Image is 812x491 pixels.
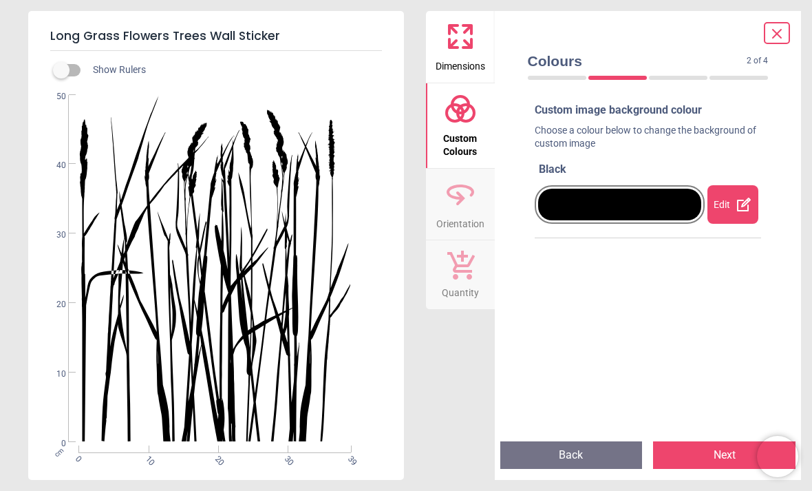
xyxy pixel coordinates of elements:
[535,103,702,116] span: Custom image background colour
[40,91,66,103] span: 50
[707,185,758,224] div: Edit
[212,454,221,463] span: 20
[653,441,795,469] button: Next
[757,436,798,477] iframe: Brevo live chat
[539,162,762,177] div: Black
[50,22,382,51] h5: Long Grass Flowers Trees Wall Sticker
[53,446,65,458] span: cm
[40,229,66,241] span: 30
[142,454,151,463] span: 10
[426,169,495,240] button: Orientation
[427,125,493,159] span: Custom Colours
[535,124,762,156] div: Choose a colour below to change the background of custom image
[442,280,479,300] span: Quantity
[436,53,485,74] span: Dimensions
[281,454,290,463] span: 30
[61,62,404,79] div: Show Rulers
[40,368,66,380] span: 10
[345,454,354,463] span: 39
[528,51,747,71] span: Colours
[73,454,82,463] span: 0
[426,240,495,309] button: Quantity
[426,83,495,168] button: Custom Colours
[500,441,643,469] button: Back
[40,160,66,171] span: 40
[40,438,66,450] span: 0
[436,211,484,231] span: Orientation
[747,55,768,67] span: 2 of 4
[426,11,495,83] button: Dimensions
[40,299,66,311] span: 20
